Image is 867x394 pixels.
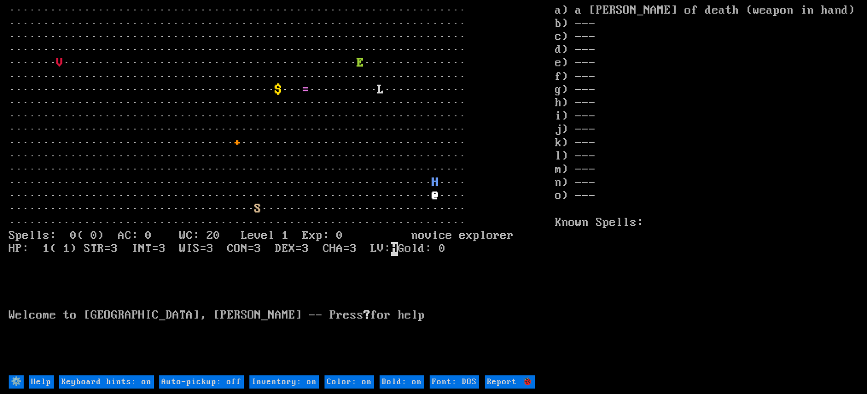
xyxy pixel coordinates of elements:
mark: H [391,242,398,256]
input: Bold: on [380,375,424,389]
input: Inventory: on [249,375,319,389]
font: $ [275,83,282,97]
larn: ··································································· ·····························... [9,4,555,374]
font: H [432,176,439,190]
input: Auto-pickup: off [159,375,244,389]
b: ? [364,309,370,322]
input: Color: on [324,375,374,389]
input: Keyboard hints: on [59,375,154,389]
font: S [254,202,261,216]
font: @ [432,189,439,203]
input: Font: DOS [430,375,479,389]
font: L [377,83,384,97]
input: Help [29,375,54,389]
font: V [56,56,63,70]
input: ⚙️ [9,375,24,389]
stats: a) a [PERSON_NAME] of death (weapon in hand) b) --- c) --- d) --- e) --- f) --- g) --- h) --- i) ... [555,4,858,374]
font: = [302,83,309,97]
input: Report 🐞 [485,375,535,389]
font: E [357,56,364,70]
font: + [234,136,241,150]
